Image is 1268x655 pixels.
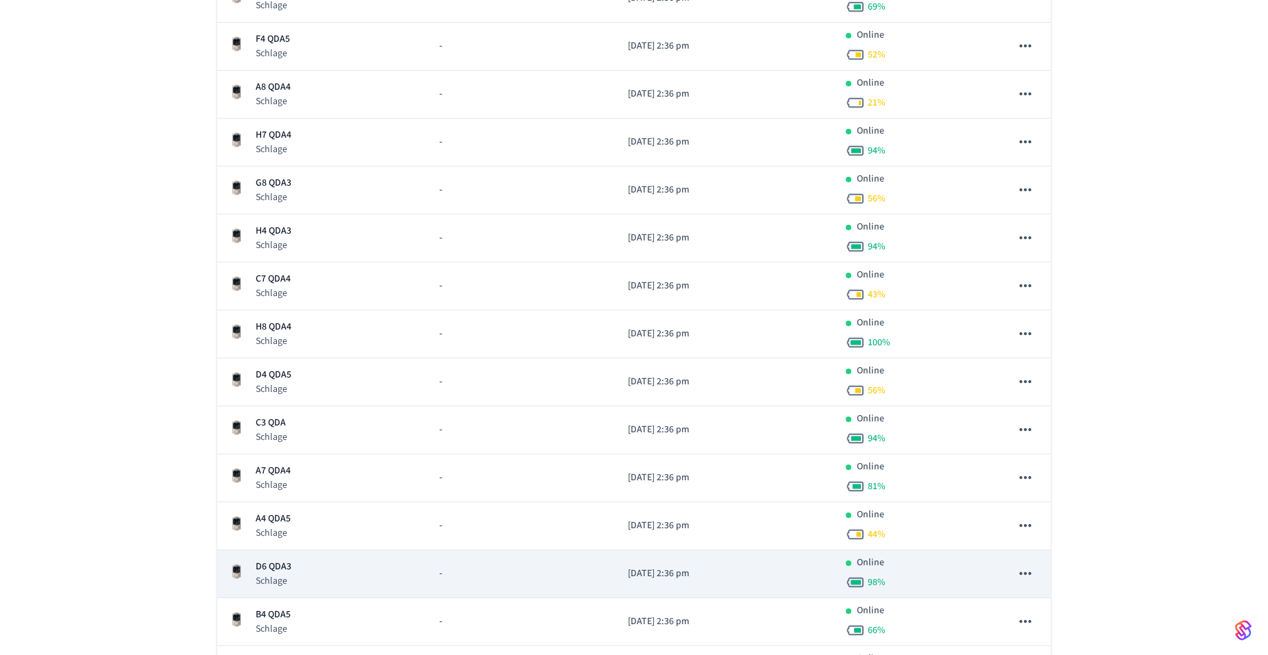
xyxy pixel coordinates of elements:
[256,574,291,588] p: Schlage
[228,419,245,436] img: Schlage Sense Smart Deadbolt with Camelot Trim, Front
[256,382,291,396] p: Schlage
[228,227,245,244] img: Schlage Sense Smart Deadbolt with Camelot Trim, Front
[857,316,884,330] p: Online
[256,80,291,95] p: A8 QDA4
[628,615,824,629] p: [DATE] 2:36 pm
[857,604,884,618] p: Online
[868,288,886,301] span: 43 %
[256,430,287,444] p: Schlage
[439,327,442,341] span: -
[228,36,245,52] img: Schlage Sense Smart Deadbolt with Camelot Trim, Front
[439,375,442,389] span: -
[228,563,245,580] img: Schlage Sense Smart Deadbolt with Camelot Trim, Front
[256,608,291,622] p: B4 QDA5
[439,471,442,485] span: -
[857,124,884,138] p: Online
[256,143,291,156] p: Schlage
[857,268,884,282] p: Online
[868,96,886,110] span: 21 %
[857,460,884,474] p: Online
[228,323,245,340] img: Schlage Sense Smart Deadbolt with Camelot Trim, Front
[256,190,291,204] p: Schlage
[256,526,291,540] p: Schlage
[628,519,824,533] p: [DATE] 2:36 pm
[256,95,291,108] p: Schlage
[228,180,245,196] img: Schlage Sense Smart Deadbolt with Camelot Trim, Front
[868,480,886,493] span: 81 %
[628,375,824,389] p: [DATE] 2:36 pm
[868,432,886,445] span: 94 %
[628,231,824,245] p: [DATE] 2:36 pm
[256,286,291,300] p: Schlage
[868,528,886,541] span: 44 %
[228,275,245,292] img: Schlage Sense Smart Deadbolt with Camelot Trim, Front
[628,87,824,101] p: [DATE] 2:36 pm
[868,192,886,206] span: 56 %
[256,176,291,190] p: G8 QDA3
[628,183,824,197] p: [DATE] 2:36 pm
[628,423,824,437] p: [DATE] 2:36 pm
[628,567,824,581] p: [DATE] 2:36 pm
[439,279,442,293] span: -
[868,48,886,62] span: 52 %
[256,622,291,636] p: Schlage
[1235,619,1252,641] img: SeamLogoGradient.69752ec5.svg
[228,132,245,148] img: Schlage Sense Smart Deadbolt with Camelot Trim, Front
[256,47,290,60] p: Schlage
[256,368,291,382] p: D4 QDA5
[256,512,291,526] p: A4 QDA5
[439,567,442,581] span: -
[857,28,884,42] p: Online
[857,508,884,522] p: Online
[628,279,824,293] p: [DATE] 2:36 pm
[256,320,291,334] p: H8 QDA4
[868,336,890,349] span: 100 %
[857,172,884,186] p: Online
[228,467,245,484] img: Schlage Sense Smart Deadbolt with Camelot Trim, Front
[439,519,442,533] span: -
[857,220,884,234] p: Online
[256,334,291,348] p: Schlage
[256,238,291,252] p: Schlage
[256,272,291,286] p: C7 QDA4
[628,135,824,149] p: [DATE] 2:36 pm
[256,560,291,574] p: D6 QDA3
[868,240,886,254] span: 94 %
[439,39,442,53] span: -
[256,416,287,430] p: C3 QDA
[256,478,291,492] p: Schlage
[439,231,442,245] span: -
[868,384,886,397] span: 56 %
[868,576,886,589] span: 98 %
[439,135,442,149] span: -
[868,623,886,637] span: 66 %
[868,144,886,158] span: 94 %
[256,32,290,47] p: F4 QDA5
[439,87,442,101] span: -
[857,556,884,570] p: Online
[439,183,442,197] span: -
[857,76,884,90] p: Online
[228,84,245,100] img: Schlage Sense Smart Deadbolt with Camelot Trim, Front
[228,611,245,628] img: Schlage Sense Smart Deadbolt with Camelot Trim, Front
[628,39,824,53] p: [DATE] 2:36 pm
[256,128,291,143] p: H7 QDA4
[439,423,442,437] span: -
[256,224,291,238] p: H4 QDA3
[256,464,291,478] p: A7 QDA4
[628,471,824,485] p: [DATE] 2:36 pm
[857,412,884,426] p: Online
[228,371,245,388] img: Schlage Sense Smart Deadbolt with Camelot Trim, Front
[857,364,884,378] p: Online
[439,615,442,629] span: -
[228,515,245,532] img: Schlage Sense Smart Deadbolt with Camelot Trim, Front
[628,327,824,341] p: [DATE] 2:36 pm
